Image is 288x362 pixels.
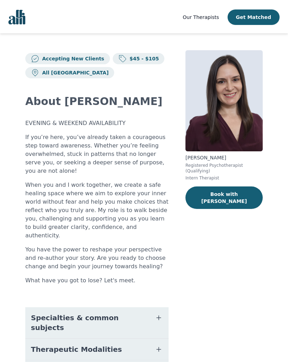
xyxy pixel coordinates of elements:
p: If you’re here, you’ve already taken a courageous step toward awareness. Whether you’re feeling o... [25,132,169,174]
span: Therapeutic Modalities [31,343,122,353]
p: EVENING & WEEKEND AVAILABILITY [25,118,169,126]
p: Intern Therapist [185,174,263,180]
h2: About [PERSON_NAME] [25,94,169,107]
button: Book with [PERSON_NAME] [185,185,263,208]
p: $45 - $105 [127,54,159,61]
p: Accepting New Clients [39,54,104,61]
button: Get Matched [228,8,280,24]
p: [PERSON_NAME] [185,153,263,160]
span: Specialties & common subjects [31,312,146,331]
span: Our Therapists [183,13,219,19]
img: alli logo [8,9,25,24]
p: What have you got to lose? Let's meet. [25,275,169,284]
a: Our Therapists [183,12,219,20]
button: Therapeutic Modalities [25,338,169,359]
p: When you and I work together, we create a safe healing space where we aim to explore your inner w... [25,180,169,239]
img: Lorena_Krasnai [185,49,263,150]
button: Specialties & common subjects [25,306,169,337]
p: All [GEOGRAPHIC_DATA] [39,68,109,75]
p: Registered Psychotherapist (Qualifying) [185,162,263,173]
p: You have the power to reshape your perspective and re-author your story. Are you ready to choose ... [25,244,169,270]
